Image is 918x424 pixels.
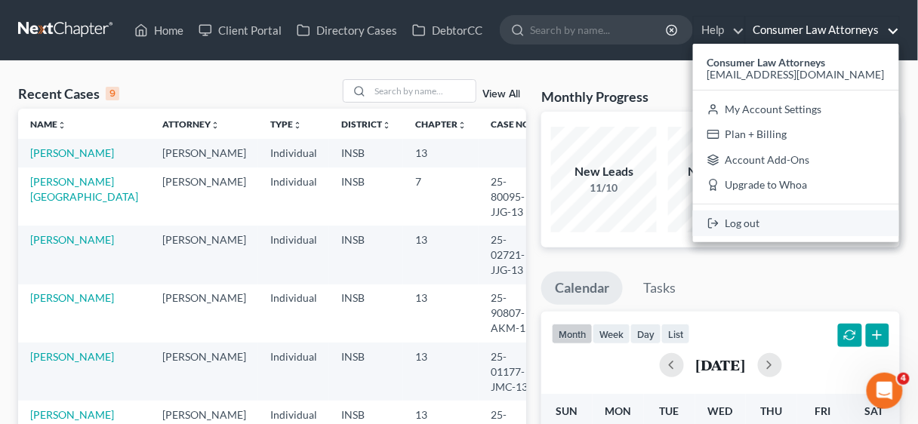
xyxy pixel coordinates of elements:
a: Client Portal [191,17,289,44]
div: Consumer Law Attorneys [693,44,899,242]
a: Plan + Billing [693,121,899,147]
td: [PERSON_NAME] [150,167,258,226]
a: Home [127,17,191,44]
input: Search by name... [530,16,668,44]
td: 13 [403,226,479,284]
span: Sun [556,404,578,417]
td: Individual [258,139,329,167]
td: 13 [403,139,479,167]
td: 25-01177-JMC-13 [479,343,551,401]
div: 9 [106,87,119,100]
a: DebtorCC [405,17,490,44]
button: day [630,324,661,344]
td: Individual [258,167,329,226]
a: Attorneyunfold_more [162,118,220,130]
span: Mon [605,404,631,417]
td: 25-80095-JJG-13 [479,167,551,226]
td: INSB [329,226,403,284]
div: New Leads [551,163,657,180]
td: 13 [403,343,479,401]
td: Individual [258,343,329,401]
a: Typeunfold_more [270,118,302,130]
a: [PERSON_NAME] [30,146,114,159]
span: Wed [708,404,733,417]
a: Nameunfold_more [30,118,66,130]
td: [PERSON_NAME] [150,343,258,401]
td: INSB [329,343,403,401]
td: [PERSON_NAME] [150,226,258,284]
td: 13 [403,284,479,343]
button: list [661,324,690,344]
a: Chapterunfold_more [415,118,467,130]
a: [PERSON_NAME][GEOGRAPHIC_DATA] [30,175,138,203]
a: [PERSON_NAME] [30,350,114,363]
td: Individual [258,284,329,343]
i: unfold_more [457,121,467,130]
span: Fri [815,404,831,417]
i: unfold_more [211,121,220,130]
a: [PERSON_NAME] [30,291,114,304]
div: New Clients [668,163,774,180]
a: Districtunfold_more [341,118,391,130]
h2: [DATE] [696,357,746,373]
div: Recent Cases [18,84,119,103]
span: Tue [660,404,679,417]
span: [EMAIL_ADDRESS][DOMAIN_NAME] [707,68,885,81]
input: Search by name... [370,80,476,102]
a: Case Nounfold_more [491,118,539,130]
a: Account Add-Ons [693,147,899,173]
td: [PERSON_NAME] [150,139,258,167]
a: Calendar [541,272,623,305]
button: month [552,324,593,344]
td: 25-90807-AKM-13 [479,284,551,343]
td: [PERSON_NAME] [150,284,258,343]
button: week [593,324,630,344]
a: Log out [693,210,899,236]
div: 11/10 [551,180,657,195]
span: 4 [898,373,910,385]
a: Consumer Law Attorneys [746,17,899,44]
a: Help [694,17,744,44]
td: 7 [403,167,479,226]
i: unfold_more [382,121,391,130]
i: unfold_more [57,121,66,130]
td: Individual [258,226,329,284]
a: Tasks [630,272,689,305]
strong: Consumer Law Attorneys [707,56,826,69]
a: [PERSON_NAME] [30,233,114,246]
span: Thu [761,404,783,417]
div: 2/10 [668,180,774,195]
a: My Account Settings [693,97,899,122]
iframe: Intercom live chat [867,373,903,409]
a: [PERSON_NAME] [30,408,114,421]
td: INSB [329,167,403,226]
a: Upgrade to Whoa [693,173,899,198]
h3: Monthly Progress [541,88,648,106]
td: INSB [329,284,403,343]
a: View All [482,89,520,100]
span: Sat [865,404,884,417]
a: Directory Cases [289,17,405,44]
td: 25-02721-JJG-13 [479,226,551,284]
i: unfold_more [293,121,302,130]
td: INSB [329,139,403,167]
